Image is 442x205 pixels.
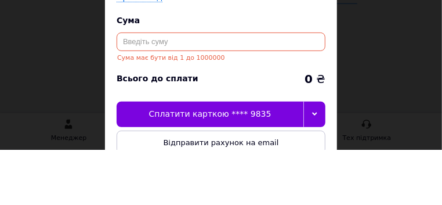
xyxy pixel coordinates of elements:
[117,8,325,19] div: Послуга
[117,88,325,106] input: Введіть суму
[164,193,279,202] span: Відправити рахунок на email
[117,70,325,82] div: Cума
[117,157,303,182] div: Сплатити карткою **** 9835
[122,30,211,39] span: Поповнення балансу
[117,128,198,140] div: Всього до сплати
[117,109,325,117] div: Сума має бути від 1 до 1000000
[305,128,325,140] div: ₴
[117,48,162,57] label: Промо-код
[305,127,313,141] b: 0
